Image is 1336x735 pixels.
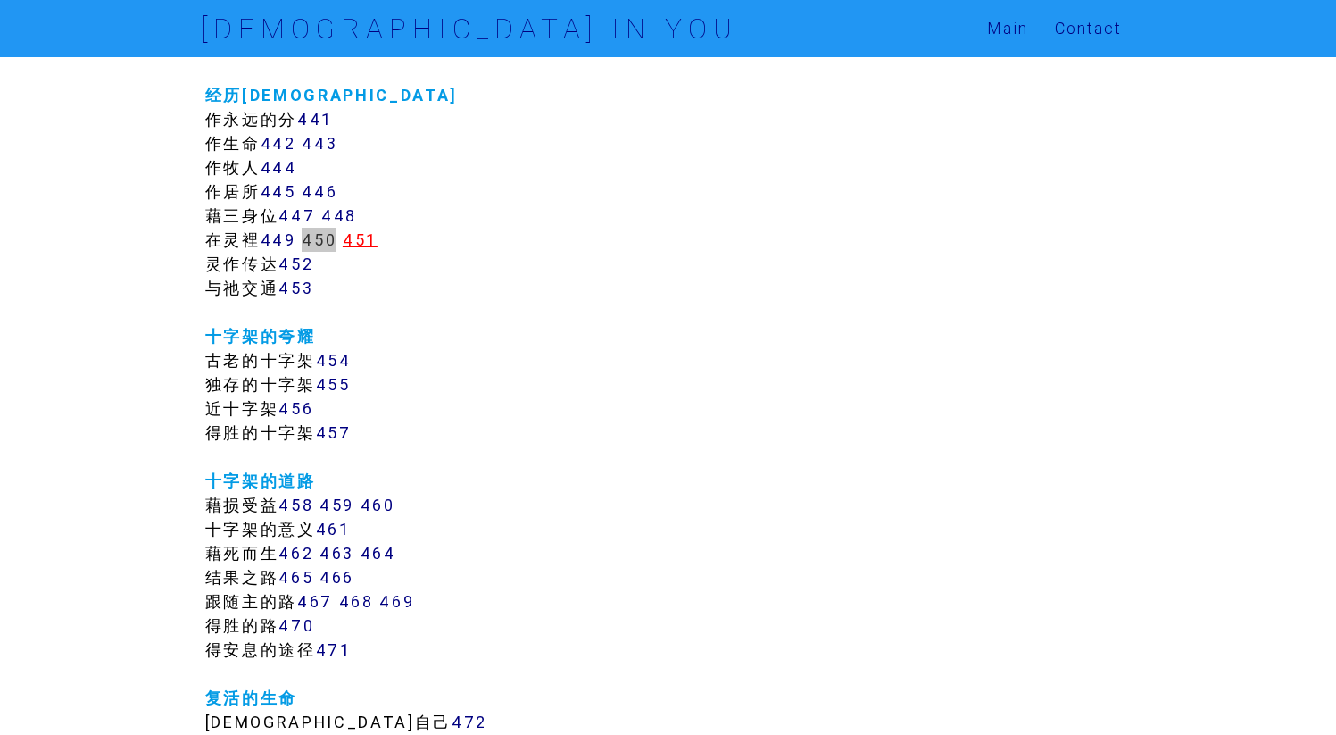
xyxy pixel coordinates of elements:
[297,109,333,129] a: 441
[278,205,315,226] a: 447
[316,519,351,539] a: 461
[205,688,297,708] a: 复活的生命
[316,350,352,371] a: 454
[205,326,316,347] a: 十字架的夸耀
[302,133,337,154] a: 443
[319,567,354,588] a: 466
[316,639,352,660] a: 471
[205,85,458,105] a: 经历[DEMOGRAPHIC_DATA]
[278,398,313,419] a: 456
[339,591,374,612] a: 468
[361,543,396,564] a: 464
[316,422,352,443] a: 457
[278,615,314,636] a: 470
[379,591,414,612] a: 469
[261,230,296,250] a: 449
[302,181,337,202] a: 446
[302,230,336,250] a: 450
[452,712,487,732] a: 472
[205,471,316,491] a: 十字架的道路
[278,278,313,298] a: 453
[261,133,296,154] a: 442
[278,543,313,564] a: 462
[319,543,354,564] a: 463
[297,591,333,612] a: 467
[361,495,395,515] a: 460
[261,181,296,202] a: 445
[261,157,297,178] a: 444
[1260,655,1323,722] iframe: Chat
[278,495,313,515] a: 458
[278,254,313,274] a: 452
[321,205,357,226] a: 448
[319,495,354,515] a: 459
[278,567,313,588] a: 465
[343,230,378,250] a: 451
[316,374,351,395] a: 455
